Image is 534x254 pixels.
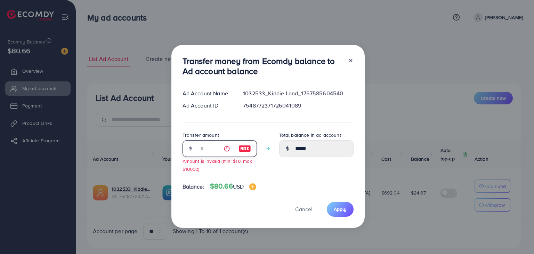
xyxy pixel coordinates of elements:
div: 7548772371726041089 [237,102,359,110]
span: Cancel [295,205,313,213]
span: Balance: [183,183,204,191]
div: Ad Account Name [177,89,238,97]
button: Apply [327,202,354,217]
img: image [238,144,251,153]
div: Ad Account ID [177,102,238,110]
iframe: Chat [504,223,529,249]
h4: $80.66 [210,182,256,191]
div: 1032533_Kiddie Land_1757585604540 [237,89,359,97]
label: Transfer amount [183,132,219,138]
span: USD [233,183,244,190]
button: Cancel [286,202,321,217]
img: image [249,183,256,190]
h3: Transfer money from Ecomdy balance to Ad account balance [183,56,342,76]
label: Total balance in ad account [279,132,341,138]
span: Apply [334,206,347,213]
small: Amount is invalid (min: $10, max: $10000) [183,158,253,172]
